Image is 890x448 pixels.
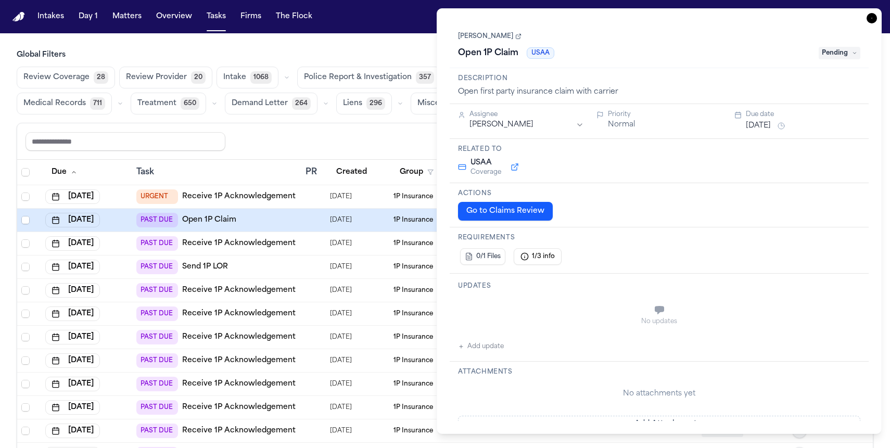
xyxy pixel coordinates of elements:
[819,47,860,59] span: Pending
[17,50,873,60] h3: Global Filters
[126,72,187,83] span: Review Provider
[458,282,860,290] h3: Updates
[460,248,505,265] button: 0/1 Files
[90,97,105,110] span: 711
[514,248,562,265] button: 1/3 info
[23,98,86,109] span: Medical Records
[232,98,288,109] span: Demand Letter
[343,98,362,109] span: Liens
[131,93,206,114] button: Treatment650
[458,202,553,221] button: Go to Claims Review
[181,97,199,110] span: 650
[272,7,316,26] button: The Flock
[458,74,860,83] h3: Description
[527,47,554,59] span: USAA
[17,93,112,114] button: Medical Records711
[304,72,412,83] span: Police Report & Investigation
[608,120,635,130] button: Normal
[94,71,108,84] span: 28
[236,7,265,26] button: Firms
[458,189,860,198] h3: Actions
[608,110,722,119] div: Priority
[297,67,441,88] button: Police Report & Investigation357
[17,67,115,88] button: Review Coverage28
[191,71,206,84] span: 20
[417,98,471,109] span: Miscellaneous
[12,12,25,22] img: Finch Logo
[108,7,146,26] button: Matters
[202,7,230,26] button: Tasks
[217,67,278,88] button: Intake1068
[458,32,522,41] a: [PERSON_NAME]
[471,168,501,176] span: Coverage
[746,121,771,131] button: [DATE]
[12,12,25,22] a: Home
[152,7,196,26] button: Overview
[336,93,392,114] button: Liens296
[292,97,311,110] span: 264
[775,120,787,132] button: Snooze task
[458,389,860,399] div: No attachments yet
[458,145,860,153] h3: Related to
[366,97,385,110] span: 296
[454,45,523,61] h1: Open 1P Claim
[458,234,860,242] h3: Requirements
[458,416,860,432] button: Add Attachment
[223,72,246,83] span: Intake
[33,7,68,26] button: Intakes
[532,252,555,261] span: 1/3 info
[23,72,90,83] span: Review Coverage
[476,252,501,261] span: 0/1 Files
[458,340,504,353] button: Add update
[416,71,434,84] span: 357
[469,110,584,119] div: Assignee
[471,158,501,168] span: USAA
[74,7,102,26] button: Day 1
[458,317,860,326] div: No updates
[250,71,272,84] span: 1068
[225,93,317,114] button: Demand Letter264
[746,110,860,119] div: Due date
[119,67,212,88] button: Review Provider20
[458,368,860,376] h3: Attachments
[458,87,860,97] div: Open first party insurance claim with carrier
[411,93,502,114] button: Miscellaneous1078
[137,98,176,109] span: Treatment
